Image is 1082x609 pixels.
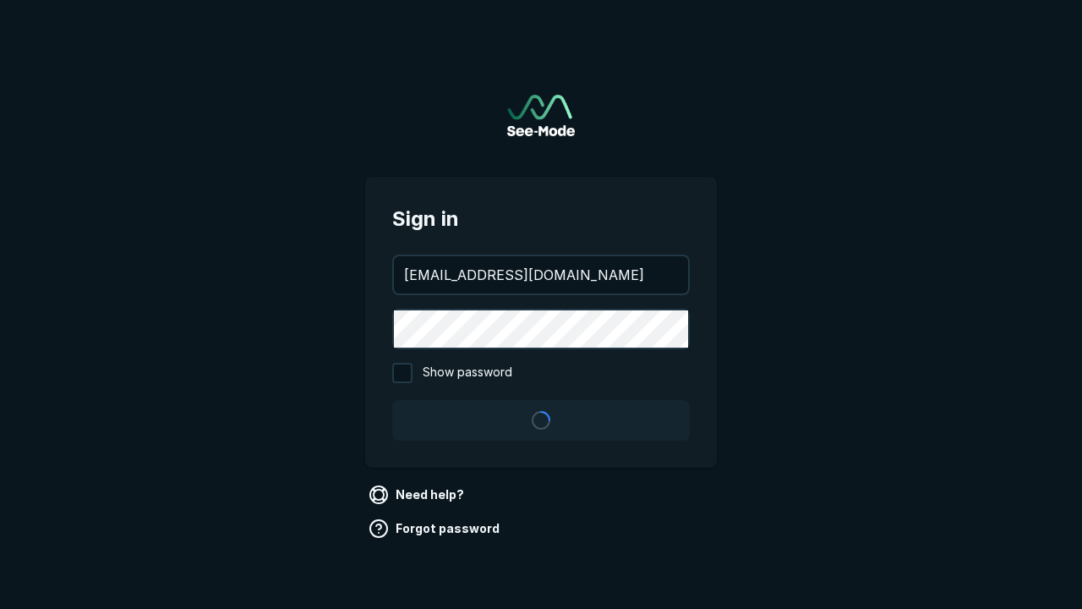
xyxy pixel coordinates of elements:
a: Need help? [365,481,471,508]
span: Show password [423,363,512,383]
a: Go to sign in [507,95,575,136]
span: Sign in [392,204,690,234]
a: Forgot password [365,515,506,542]
input: your@email.com [394,256,688,294]
img: See-Mode Logo [507,95,575,136]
